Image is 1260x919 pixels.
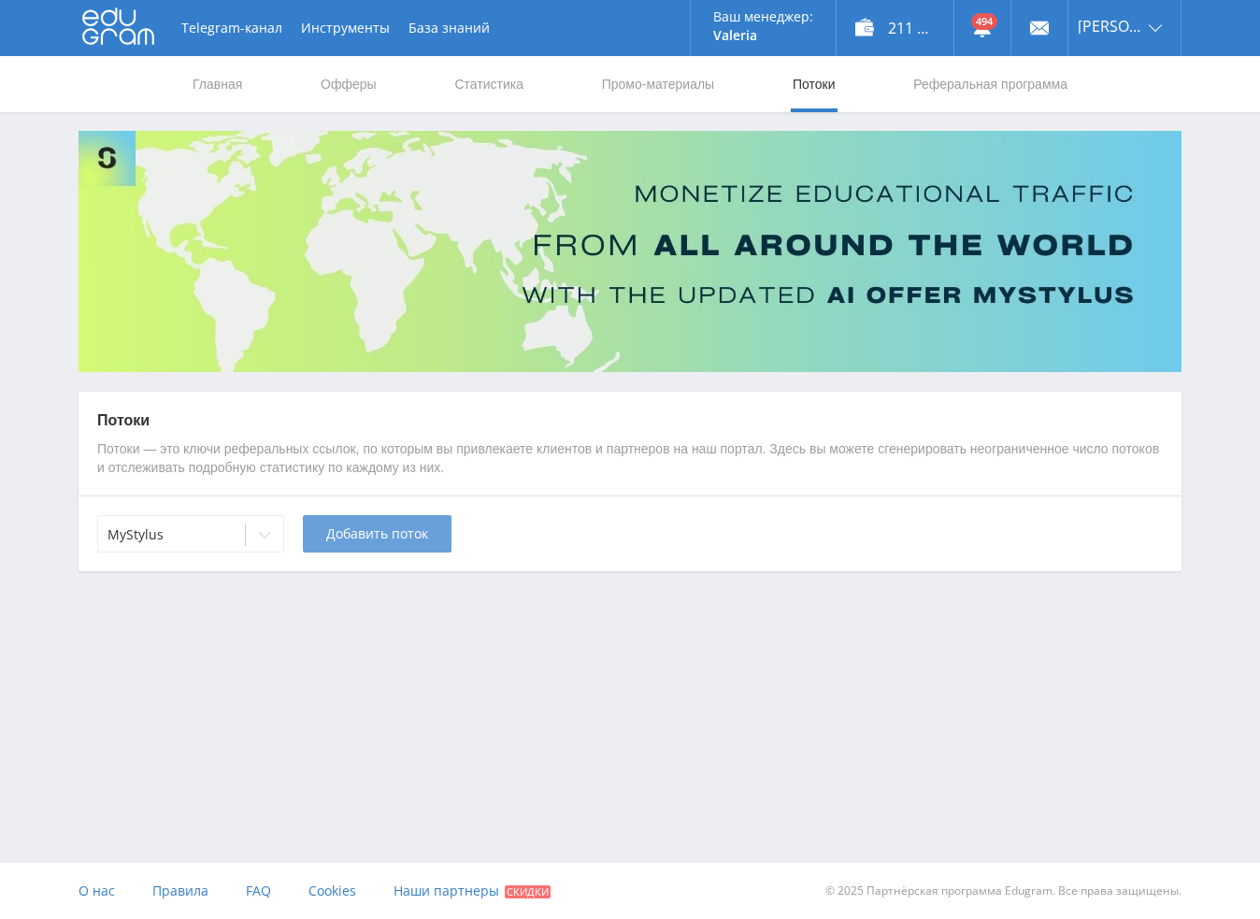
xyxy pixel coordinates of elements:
span: Наши партнеры [394,882,499,899]
a: FAQ [246,863,271,919]
a: Статистика [452,56,525,112]
span: О нас [79,882,115,899]
a: О нас [79,863,115,919]
span: Скидки [505,885,551,898]
span: Cookies [308,882,356,899]
a: Cookies [308,863,356,919]
a: Потоки [791,56,838,112]
a: Наши партнеры Скидки [394,863,551,919]
p: Потоки [97,410,1163,431]
a: Правила [152,863,208,919]
span: Добавить поток [326,526,428,541]
p: Valeria [713,28,813,43]
a: Реферальная программа [911,56,1069,112]
span: FAQ [246,882,271,899]
p: Потоки — это ключи реферальных ссылок, по которым вы привлекаете клиентов и партнеров на наш порт... [97,440,1163,477]
span: Правила [152,882,208,899]
a: Главная [191,56,244,112]
button: Добавить поток [303,515,451,553]
a: Офферы [319,56,379,112]
img: Banner [79,131,1181,372]
p: Ваш менеджер: [713,9,813,24]
span: [PERSON_NAME] [1078,19,1143,34]
a: Промо-материалы [600,56,716,112]
div: © 2025 Партнёрская программа Edugram. Все права защищены. [639,863,1181,919]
